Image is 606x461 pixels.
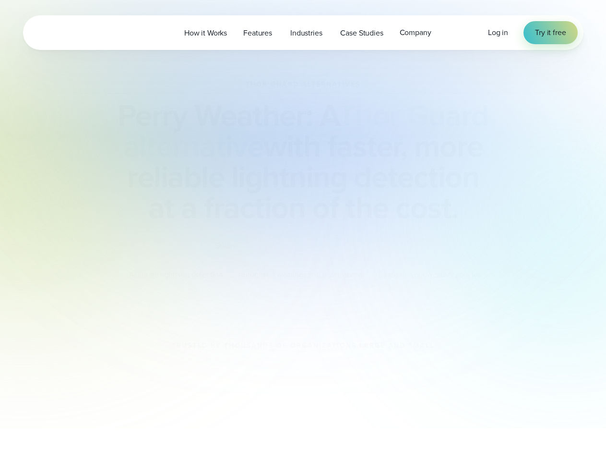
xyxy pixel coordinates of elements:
span: Features [243,27,272,39]
a: Log in [488,27,508,38]
a: Case Studies [332,23,391,43]
a: How it Works [176,23,235,43]
a: Try it free [523,21,577,44]
span: Company [400,27,431,38]
span: How it Works [184,27,227,39]
span: Case Studies [340,27,383,39]
span: Try it free [535,27,566,38]
span: Industries [290,27,322,39]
